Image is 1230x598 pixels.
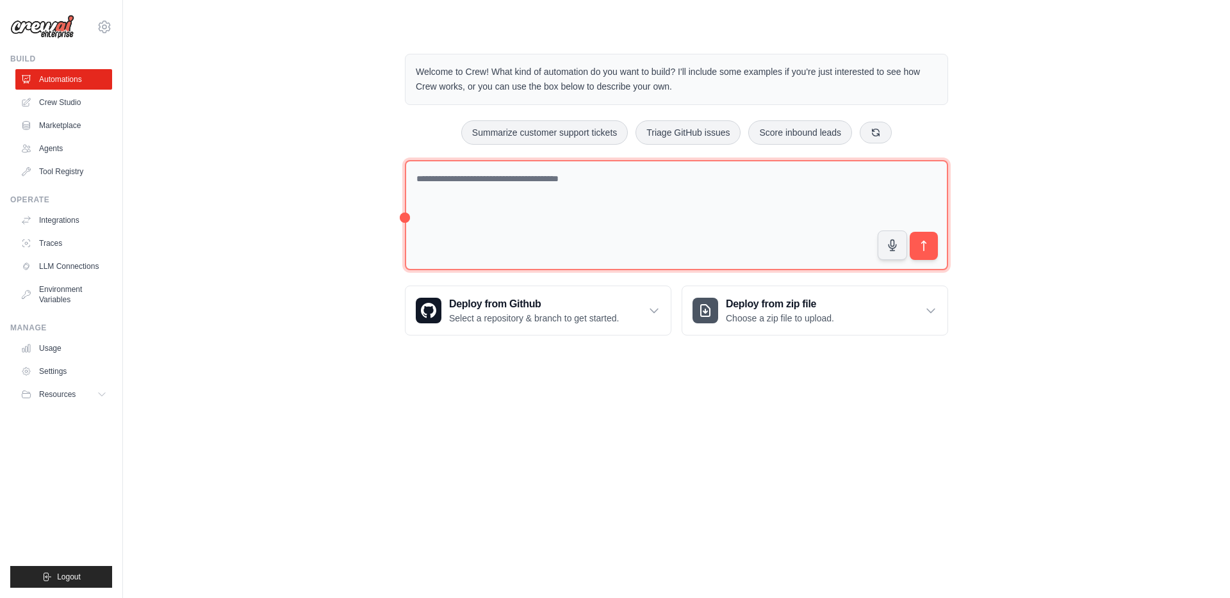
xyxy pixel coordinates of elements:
[57,572,81,582] span: Logout
[416,65,937,94] p: Welcome to Crew! What kind of automation do you want to build? I'll include some examples if you'...
[10,566,112,588] button: Logout
[15,115,112,136] a: Marketplace
[10,54,112,64] div: Build
[10,195,112,205] div: Operate
[726,312,834,325] p: Choose a zip file to upload.
[15,69,112,90] a: Automations
[15,279,112,310] a: Environment Variables
[726,296,834,312] h3: Deploy from zip file
[15,233,112,254] a: Traces
[15,210,112,230] a: Integrations
[15,138,112,159] a: Agents
[39,389,76,400] span: Resources
[748,120,852,145] button: Score inbound leads
[15,256,112,277] a: LLM Connections
[1166,537,1230,598] iframe: Chat Widget
[449,312,619,325] p: Select a repository & branch to get started.
[461,120,628,145] button: Summarize customer support tickets
[635,120,741,145] button: Triage GitHub issues
[10,323,112,333] div: Manage
[15,161,112,182] a: Tool Registry
[15,338,112,359] a: Usage
[10,15,74,39] img: Logo
[15,361,112,382] a: Settings
[449,296,619,312] h3: Deploy from Github
[15,384,112,405] button: Resources
[15,92,112,113] a: Crew Studio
